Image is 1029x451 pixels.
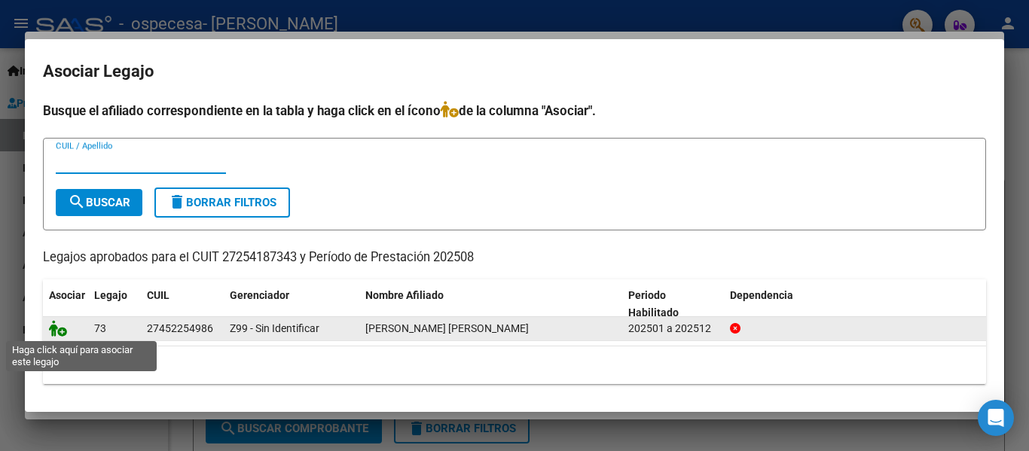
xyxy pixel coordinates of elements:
[224,279,359,329] datatable-header-cell: Gerenciador
[365,322,529,334] span: ACUÑA BRENDA AYLEN
[154,187,290,218] button: Borrar Filtros
[147,320,213,337] div: 27452254986
[365,289,444,301] span: Nombre Afiliado
[622,279,724,329] datatable-header-cell: Periodo Habilitado
[43,346,986,384] div: 1 registros
[359,279,622,329] datatable-header-cell: Nombre Afiliado
[978,400,1014,436] div: Open Intercom Messenger
[628,289,679,318] span: Periodo Habilitado
[168,196,276,209] span: Borrar Filtros
[230,289,289,301] span: Gerenciador
[628,320,718,337] div: 202501 a 202512
[68,193,86,211] mat-icon: search
[94,289,127,301] span: Legajo
[43,248,986,267] p: Legajos aprobados para el CUIT 27254187343 y Período de Prestación 202508
[141,279,224,329] datatable-header-cell: CUIL
[56,189,142,216] button: Buscar
[730,289,793,301] span: Dependencia
[168,193,186,211] mat-icon: delete
[49,289,85,301] span: Asociar
[230,322,319,334] span: Z99 - Sin Identificar
[94,322,106,334] span: 73
[43,57,986,86] h2: Asociar Legajo
[43,279,88,329] datatable-header-cell: Asociar
[43,101,986,120] h4: Busque el afiliado correspondiente en la tabla y haga click en el ícono de la columna "Asociar".
[88,279,141,329] datatable-header-cell: Legajo
[147,289,169,301] span: CUIL
[68,196,130,209] span: Buscar
[724,279,987,329] datatable-header-cell: Dependencia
